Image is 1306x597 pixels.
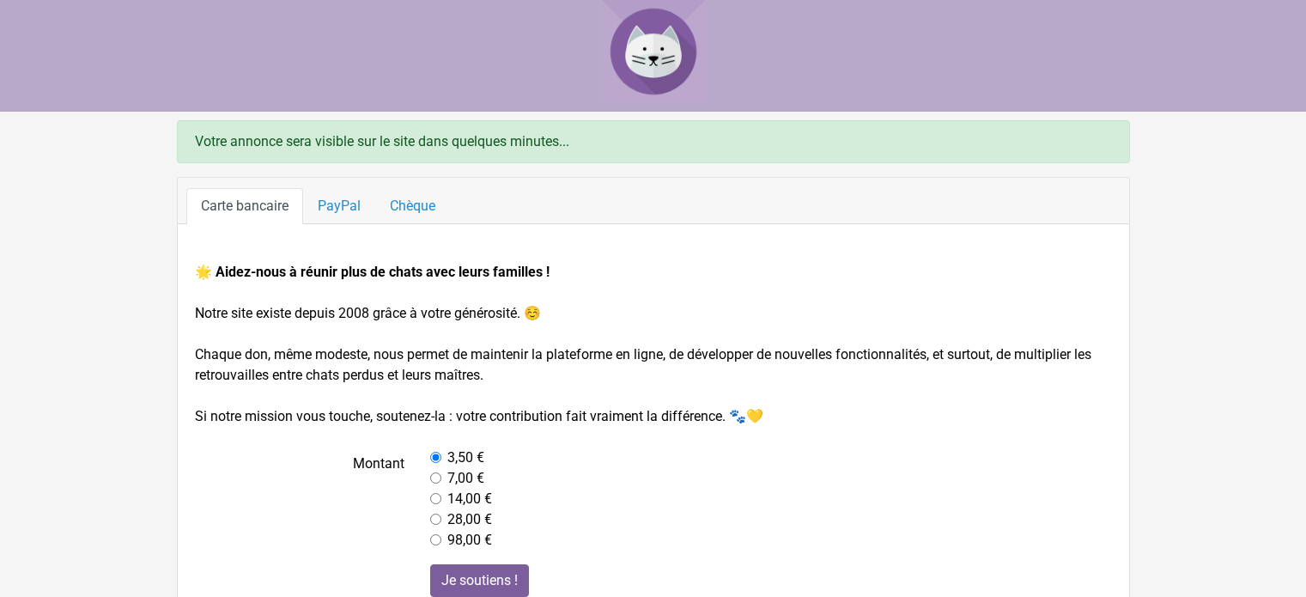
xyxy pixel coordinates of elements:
a: PayPal [303,188,375,224]
a: Carte bancaire [186,188,303,224]
a: Chèque [375,188,450,224]
input: Je soutiens ! [430,564,529,597]
label: Montant [182,448,418,551]
div: Votre annonce sera visible sur le site dans quelques minutes... [177,120,1130,163]
label: 3,50 € [447,448,484,468]
label: 28,00 € [447,509,492,530]
strong: 🌟 Aidez-nous à réunir plus de chats avec leurs familles ! [195,264,550,280]
label: 14,00 € [447,489,492,509]
label: 98,00 € [447,530,492,551]
label: 7,00 € [447,468,484,489]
